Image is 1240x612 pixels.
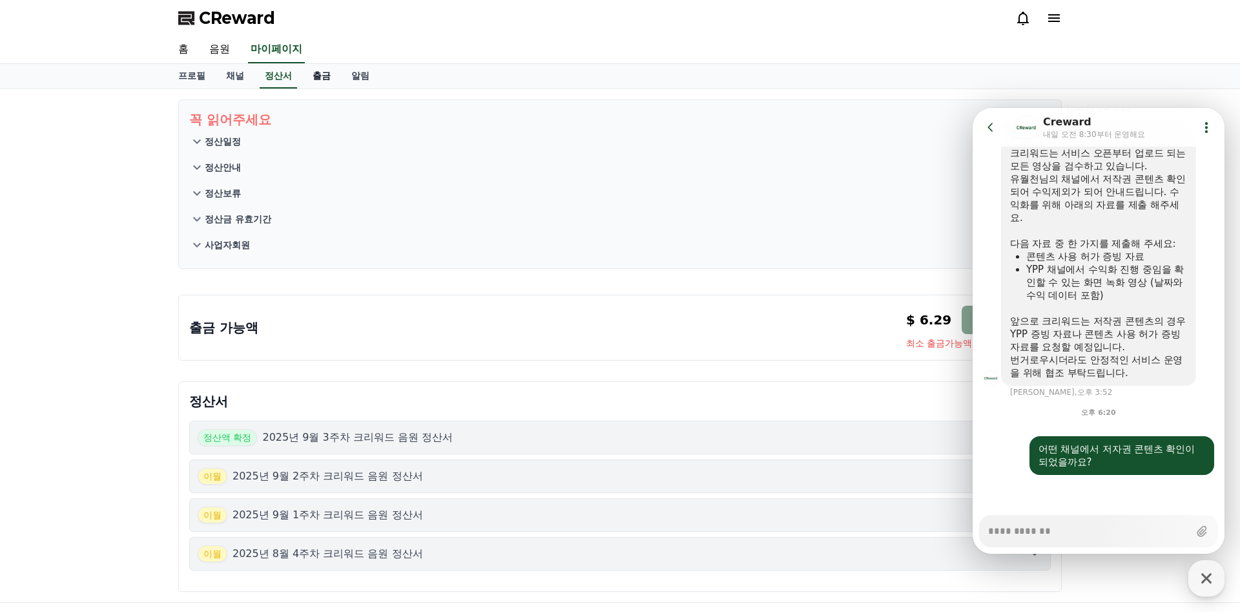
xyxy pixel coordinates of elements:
[205,213,271,226] p: 정산금 유효기간
[189,498,1051,532] button: 이월 2025년 9월 1주차 크리워드 음원 정산서
[198,545,227,562] span: 이월
[198,507,227,523] span: 이월
[199,8,275,28] span: CReward
[168,36,199,63] a: 홈
[232,469,423,484] p: 2025년 9월 2주차 크리워드 음원 정산서
[189,392,1051,410] p: 정산서
[216,64,254,89] a: 채널
[168,64,216,89] a: 프로필
[198,468,227,485] span: 이월
[189,459,1051,493] button: 이월 2025년 9월 2주차 크리워드 음원 정산서
[906,311,951,329] p: $ 6.29
[189,154,1051,180] button: 정산안내
[906,337,1051,350] span: 최소 출금가능액은 10 USD 입니다.
[262,430,453,445] p: 2025년 9월 3주차 크리워드 음원 정산서
[178,8,275,28] a: CReward
[205,238,250,251] p: 사업자회원
[341,64,380,89] a: 알림
[232,546,423,562] p: 2025년 8월 4주차 크리워드 음원 정산서
[198,429,257,446] span: 정산액 확정
[248,36,305,63] a: 마이페이지
[973,108,1224,554] iframe: Channel chat
[189,206,1051,232] button: 정산금 유효기간
[189,232,1051,258] button: 사업자회원
[189,129,1051,154] button: 정산일정
[189,111,1051,129] p: 꼭 읽어주세요
[232,507,423,523] p: 2025년 9월 1주차 크리워드 음원 정산서
[205,161,241,174] p: 정산안내
[189,319,258,337] p: 출금 가능액
[205,187,241,200] p: 정산보류
[205,135,241,148] p: 정산일정
[189,537,1051,571] button: 이월 2025년 8월 4주차 크리워드 음원 정산서
[260,64,297,89] a: 정산서
[189,421,1051,454] button: 정산액 확정 2025년 9월 3주차 크리워드 음원 정산서
[302,64,341,89] a: 출금
[962,306,1037,334] button: 출금 신청
[199,36,240,63] a: 음원
[189,180,1051,206] button: 정산보류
